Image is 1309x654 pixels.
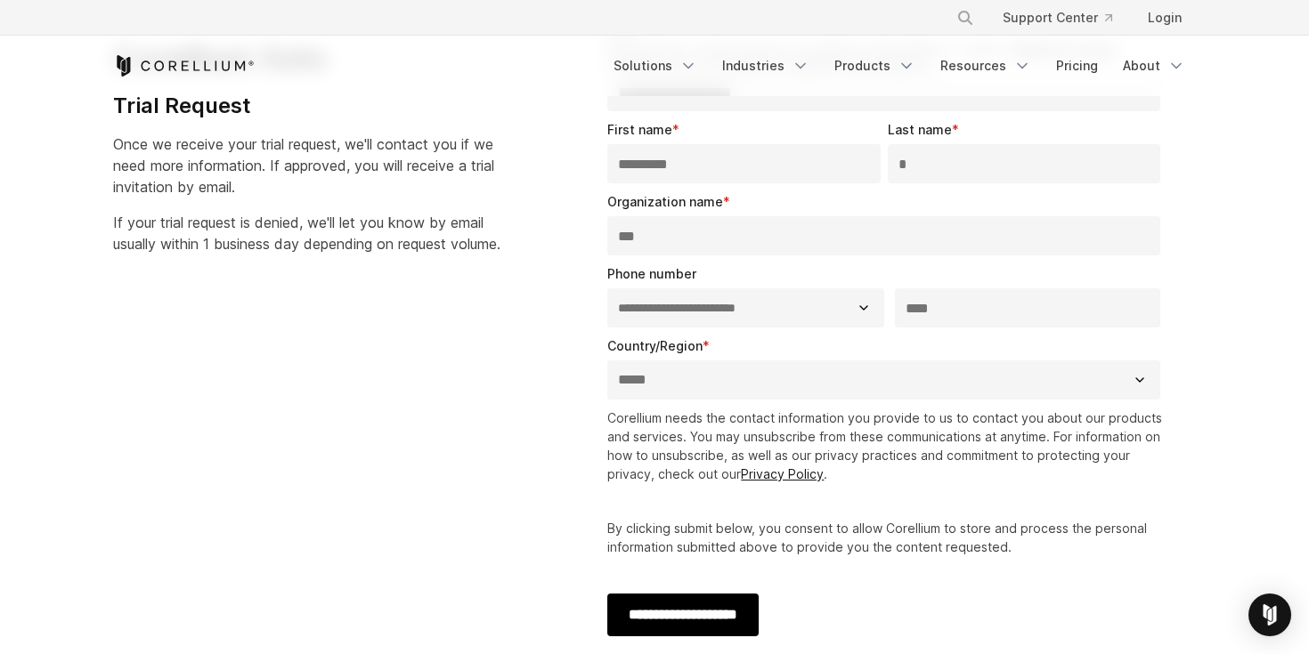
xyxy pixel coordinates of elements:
[988,2,1126,34] a: Support Center
[603,50,1196,82] div: Navigation Menu
[1112,50,1196,82] a: About
[930,50,1042,82] a: Resources
[1045,50,1109,82] a: Pricing
[607,519,1167,556] p: By clicking submit below, you consent to allow Corellium to store and process the personal inform...
[603,50,708,82] a: Solutions
[824,50,926,82] a: Products
[113,55,255,77] a: Corellium Home
[711,50,820,82] a: Industries
[949,2,981,34] button: Search
[935,2,1196,34] div: Navigation Menu
[1248,593,1291,636] div: Open Intercom Messenger
[1134,2,1196,34] a: Login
